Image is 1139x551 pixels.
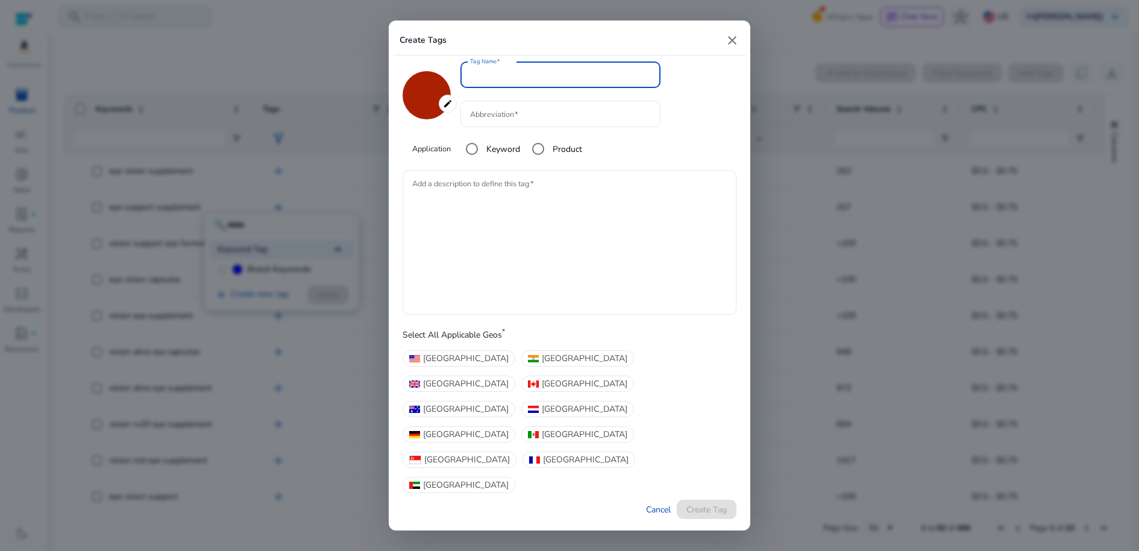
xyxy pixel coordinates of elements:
span: [GEOGRAPHIC_DATA] [424,453,510,466]
span: [GEOGRAPHIC_DATA] [542,352,627,365]
span: [GEOGRAPHIC_DATA] [423,377,509,390]
mat-label: Application [412,143,451,155]
label: Select All Applicable Geos [403,329,505,344]
span: [GEOGRAPHIC_DATA] [542,428,627,441]
span: [GEOGRAPHIC_DATA] [423,403,509,415]
h5: Create Tags [400,36,447,46]
mat-label: Tag Name [470,58,497,66]
label: Keyword [484,143,520,156]
span: [GEOGRAPHIC_DATA] [542,403,627,415]
a: Cancel [646,503,671,516]
mat-icon: close [725,33,739,48]
span: [GEOGRAPHIC_DATA] [423,428,509,441]
span: [GEOGRAPHIC_DATA] [423,352,509,365]
mat-icon: edit [439,95,457,113]
span: [GEOGRAPHIC_DATA] [542,377,627,390]
label: Product [550,143,582,156]
span: [GEOGRAPHIC_DATA] [543,453,629,466]
span: [GEOGRAPHIC_DATA] [423,479,509,491]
